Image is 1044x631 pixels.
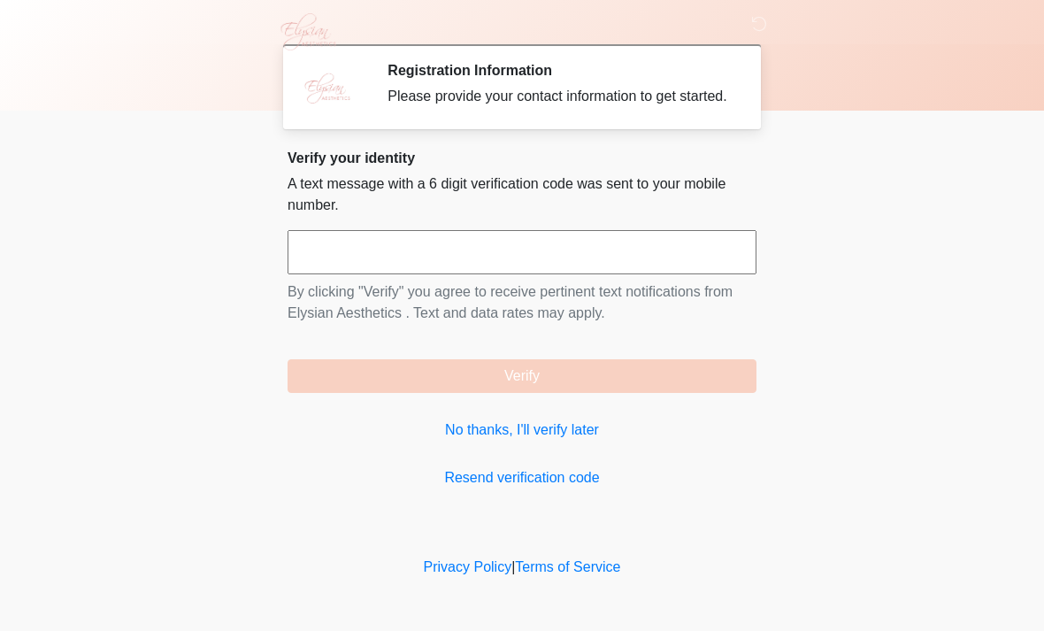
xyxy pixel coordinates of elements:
[288,359,756,393] button: Verify
[288,419,756,441] a: No thanks, I'll verify later
[388,62,730,79] h2: Registration Information
[301,62,354,115] img: Agent Avatar
[511,559,515,574] a: |
[388,86,730,107] div: Please provide your contact information to get started.
[515,559,620,574] a: Terms of Service
[288,150,756,166] h2: Verify your identity
[288,467,756,489] a: Resend verification code
[288,281,756,324] p: By clicking "Verify" you agree to receive pertinent text notifications from Elysian Aesthetics . ...
[270,13,344,50] img: Elysian Aesthetics Logo
[288,173,756,216] p: A text message with a 6 digit verification code was sent to your mobile number.
[424,559,512,574] a: Privacy Policy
